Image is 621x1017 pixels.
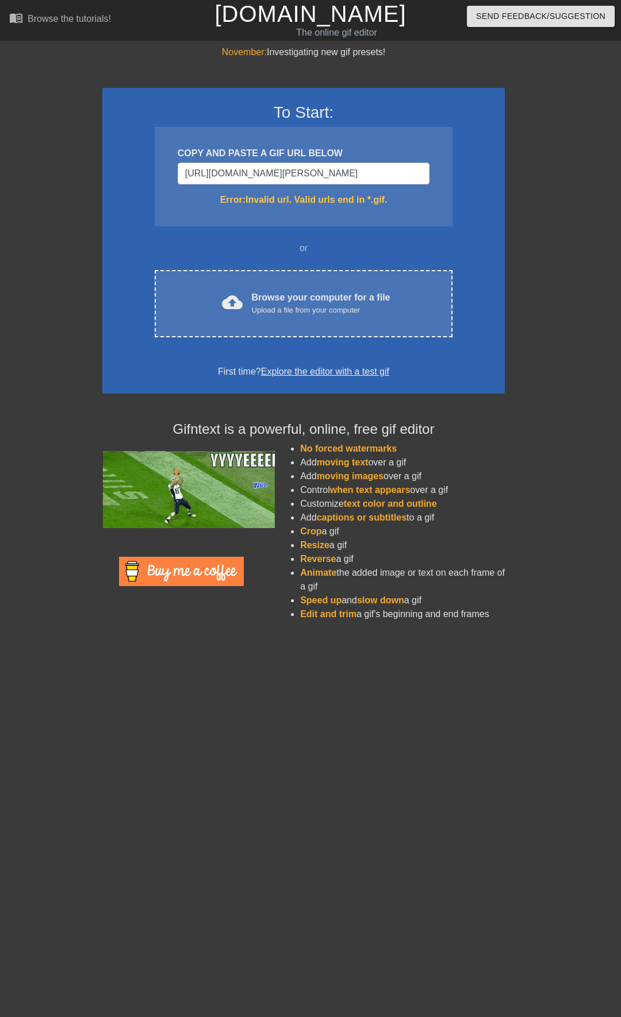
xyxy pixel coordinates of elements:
[344,499,437,509] span: text color and outline
[467,6,615,27] button: Send Feedback/Suggestion
[300,595,342,605] span: Speed up
[300,566,505,594] li: the added image or text on each frame of a gif
[252,305,390,316] div: Upload a file from your computer
[28,14,111,24] div: Browse the tutorials!
[300,526,321,536] span: Crop
[117,103,490,122] h3: To Start:
[300,497,505,511] li: Customize
[9,11,23,25] span: menu_book
[102,421,505,438] h4: Gifntext is a powerful, online, free gif editor
[330,485,411,495] span: when text appears
[222,47,267,57] span: November:
[317,513,407,522] span: captions or subtitles
[178,193,430,207] div: Error: Invalid url. Valid urls end in *.gif.
[213,26,461,40] div: The online gif editor
[178,163,430,184] input: Username
[300,456,505,469] li: Add over a gif
[476,9,605,24] span: Send Feedback/Suggestion
[9,11,111,29] a: Browse the tutorials!
[300,525,505,538] li: a gif
[300,483,505,497] li: Control over a gif
[300,552,505,566] li: a gif
[300,538,505,552] li: a gif
[261,367,389,376] a: Explore the editor with a test gif
[252,291,390,316] div: Browse your computer for a file
[300,607,505,621] li: a gif's beginning and end frames
[132,241,475,255] div: or
[222,292,243,313] span: cloud_upload
[317,457,369,467] span: moving text
[102,45,505,59] div: Investigating new gif presets!
[300,568,336,577] span: Animate
[357,595,404,605] span: slow down
[300,444,397,453] span: No forced watermarks
[102,451,275,528] img: football_small.gif
[300,554,336,564] span: Reverse
[300,469,505,483] li: Add over a gif
[178,147,430,160] div: COPY AND PASTE A GIF URL BELOW
[117,365,490,379] div: First time?
[300,609,356,619] span: Edit and trim
[317,471,384,481] span: moving images
[214,1,406,26] a: [DOMAIN_NAME]
[300,540,329,550] span: Resize
[300,594,505,607] li: and a gif
[119,557,244,586] img: Buy Me A Coffee
[300,511,505,525] li: Add to a gif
